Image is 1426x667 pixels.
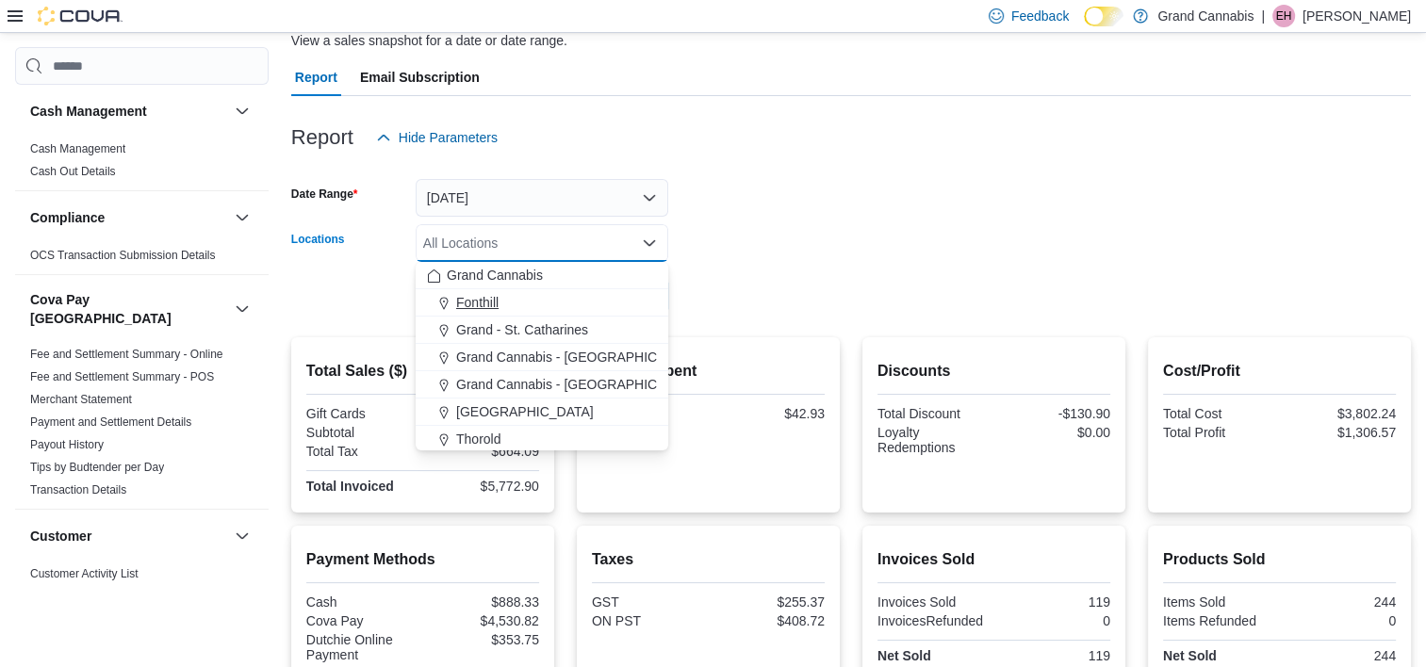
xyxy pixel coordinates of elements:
a: Fee and Settlement Summary - POS [30,370,214,383]
div: $408.72 [712,613,825,628]
h2: Payment Methods [306,548,539,571]
button: Customer [30,527,227,545]
h2: Invoices Sold [877,548,1110,571]
h2: Total Sales ($) [306,360,539,382]
input: Dark Mode [1084,7,1123,26]
span: Transaction Details [30,482,126,497]
div: Cova Pay [306,613,419,628]
strong: Total Invoiced [306,479,394,494]
h2: Average Spent [592,360,825,382]
button: [GEOGRAPHIC_DATA] [416,399,668,426]
span: Fonthill [456,293,499,312]
span: Hide Parameters [399,128,498,147]
div: 244 [1283,648,1396,663]
div: Total Cost [1163,406,1276,421]
span: Grand Cannabis - [GEOGRAPHIC_DATA] [456,348,701,366]
span: Fee and Settlement Summary - Online [30,347,223,362]
a: Payout History [30,438,104,451]
strong: Net Sold [1163,648,1217,663]
div: Invoices Sold [877,594,991,610]
strong: Net Sold [877,648,931,663]
div: Cash [306,594,419,610]
div: $3,802.24 [1283,406,1396,421]
span: Grand Cannabis - [GEOGRAPHIC_DATA] [456,375,701,394]
span: Payout History [30,437,104,452]
span: Dark Mode [1084,26,1085,27]
span: Grand Cannabis [447,266,543,285]
img: Cova [38,7,123,25]
a: Customer Activity List [30,567,139,580]
p: | [1261,5,1265,27]
span: Report [295,58,337,96]
div: Loyalty Redemptions [877,425,991,455]
a: Cash Management [30,142,125,155]
button: Customer [231,525,254,547]
div: $42.93 [712,406,825,421]
div: Items Refunded [1163,613,1276,628]
a: Fee and Settlement Summary - Online [30,348,223,361]
div: Dutchie Online Payment [306,632,419,662]
div: 119 [997,594,1110,610]
div: $1,306.57 [1283,425,1396,440]
div: Cash Management [15,138,269,190]
a: Transaction Details [30,483,126,496]
h3: Cash Management [30,102,147,121]
span: Email Subscription [360,58,480,96]
span: EH [1276,5,1292,27]
div: $5,772.90 [426,479,539,494]
h2: Cost/Profit [1163,360,1396,382]
button: Cova Pay [GEOGRAPHIC_DATA] [30,290,227,328]
span: Feedback [1011,7,1069,25]
div: $0.00 [997,425,1110,440]
div: $353.75 [426,632,539,647]
span: Tips by Budtender per Day [30,460,164,475]
div: InvoicesRefunded [877,613,991,628]
button: Thorold [416,426,668,453]
label: Locations [291,232,345,247]
p: Grand Cannabis [1157,5,1254,27]
div: Gift Cards [306,406,419,421]
span: Payment and Settlement Details [30,415,191,430]
h2: Discounts [877,360,1110,382]
button: Grand - St. Catharines [416,317,668,344]
div: 0 [1283,613,1396,628]
button: Grand Cannabis - [GEOGRAPHIC_DATA] [416,344,668,371]
label: Date Range [291,187,358,202]
button: Compliance [231,206,254,229]
span: Cash Management [30,141,125,156]
h3: Report [291,126,353,149]
div: $888.33 [426,594,539,610]
span: Grand - St. Catharines [456,320,588,339]
div: Compliance [15,244,269,274]
h2: Taxes [592,548,825,571]
a: Tips by Budtender per Day [30,461,164,474]
div: Evan Hopkinson [1272,5,1295,27]
button: Grand Cannabis [416,262,668,289]
div: Total Tax [306,444,419,459]
button: Cova Pay [GEOGRAPHIC_DATA] [231,298,254,320]
button: Hide Parameters [369,119,505,156]
button: Cash Management [231,100,254,122]
h3: Customer [30,527,91,545]
h2: Products Sold [1163,548,1396,571]
span: OCS Transaction Submission Details [30,248,216,263]
div: Subtotal [306,425,419,440]
h3: Compliance [30,208,105,227]
div: View a sales snapshot for a date or date range. [291,31,567,51]
div: 119 [997,648,1110,663]
div: GST [592,594,705,610]
div: 244 [1283,594,1396,610]
span: Thorold [456,430,500,448]
a: Merchant Statement [30,393,132,406]
div: $664.09 [426,444,539,459]
div: 0 [997,613,1110,628]
span: [GEOGRAPHIC_DATA] [456,402,594,421]
span: Merchant Statement [30,392,132,407]
button: [DATE] [416,179,668,217]
span: Customer Activity List [30,566,139,581]
div: Total Profit [1163,425,1276,440]
div: Choose from the following options [416,262,668,480]
a: OCS Transaction Submission Details [30,249,216,262]
a: Payment and Settlement Details [30,415,191,429]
